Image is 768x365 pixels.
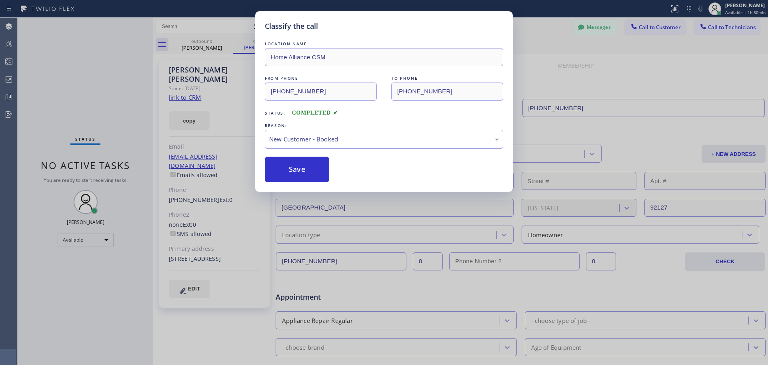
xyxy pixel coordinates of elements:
div: FROM PHONE [265,74,377,83]
h5: Classify the call [265,21,318,32]
input: To phone [391,83,503,101]
span: Status: [265,110,286,116]
button: Save [265,157,329,182]
div: TO PHONE [391,74,503,83]
div: REASON: [265,121,503,130]
span: COMPLETED [292,110,338,116]
input: From phone [265,83,377,101]
div: LOCATION NAME [265,40,503,48]
div: New Customer - Booked [269,135,499,144]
